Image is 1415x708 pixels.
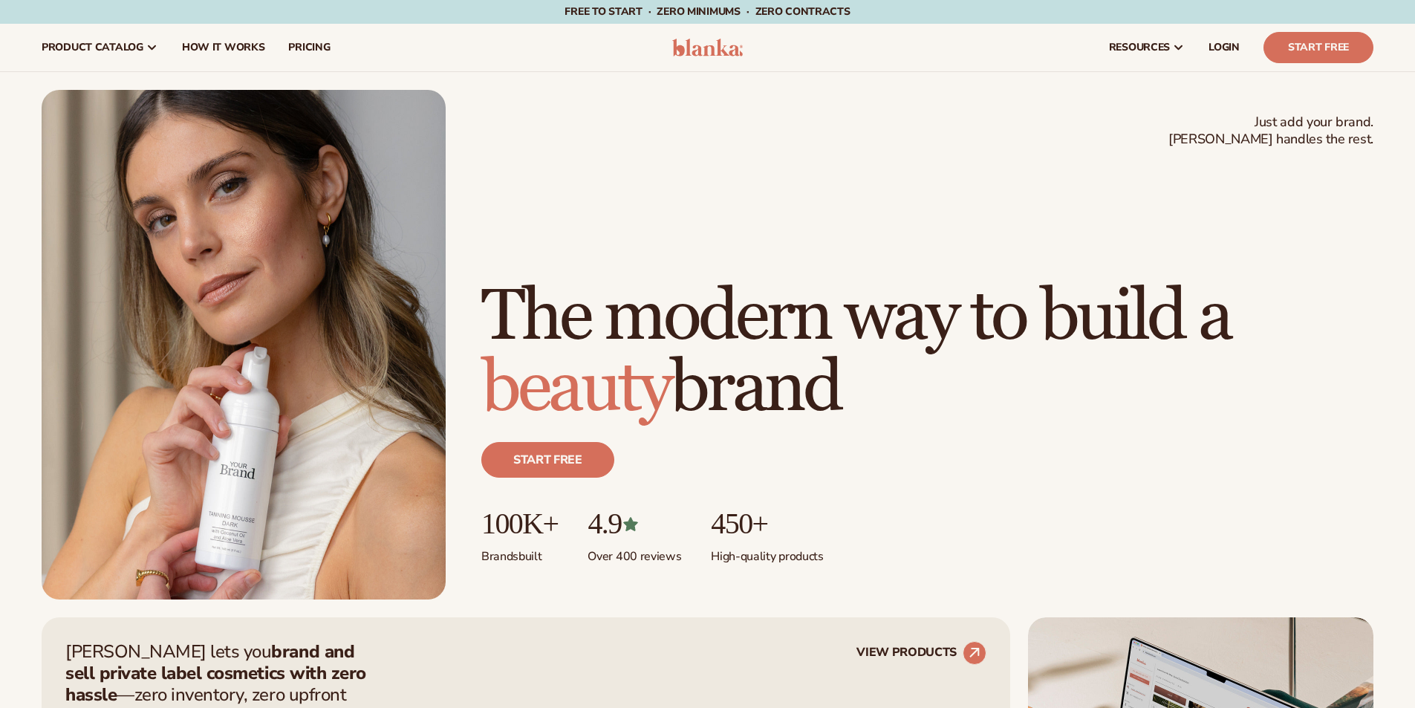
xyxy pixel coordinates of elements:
p: 4.9 [588,507,681,540]
img: logo [672,39,743,56]
span: beauty [481,345,670,432]
span: Free to start · ZERO minimums · ZERO contracts [565,4,850,19]
a: product catalog [30,24,170,71]
a: resources [1097,24,1197,71]
p: Over 400 reviews [588,540,681,565]
span: pricing [288,42,330,53]
span: LOGIN [1209,42,1240,53]
span: product catalog [42,42,143,53]
p: 100K+ [481,507,558,540]
span: Just add your brand. [PERSON_NAME] handles the rest. [1168,114,1373,149]
img: Female holding tanning mousse. [42,90,446,600]
span: How It Works [182,42,265,53]
h1: The modern way to build a brand [481,282,1373,424]
p: Brands built [481,540,558,565]
p: 450+ [711,507,823,540]
a: How It Works [170,24,277,71]
a: LOGIN [1197,24,1252,71]
a: Start Free [1263,32,1373,63]
span: resources [1109,42,1170,53]
strong: brand and sell private label cosmetics with zero hassle [65,640,366,707]
p: High-quality products [711,540,823,565]
a: Start free [481,442,614,478]
a: VIEW PRODUCTS [856,641,986,665]
a: pricing [276,24,342,71]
